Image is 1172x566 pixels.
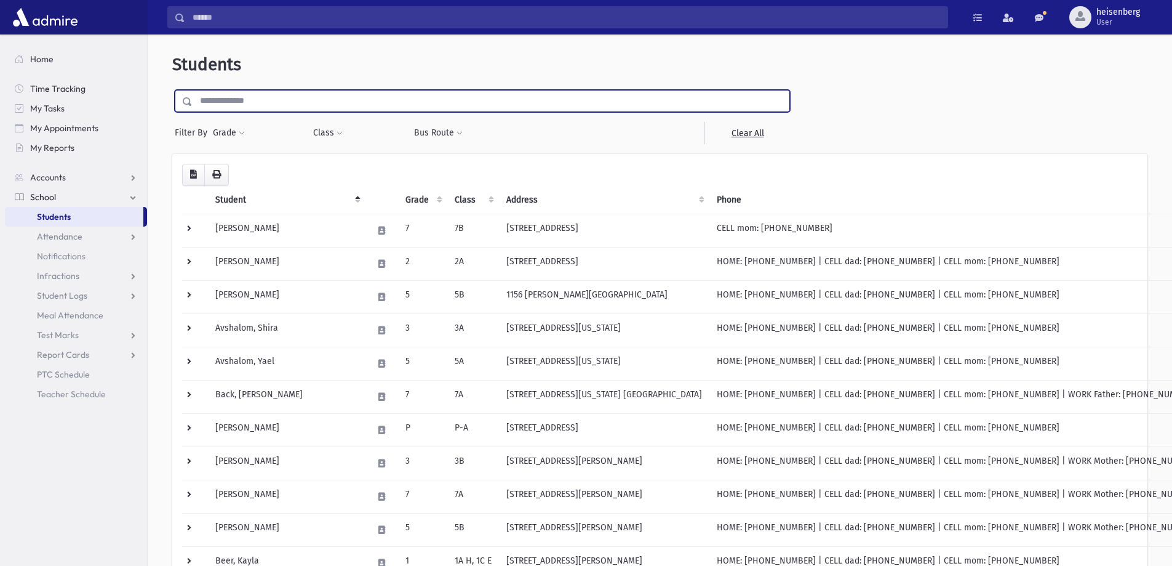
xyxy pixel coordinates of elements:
[37,369,90,380] span: PTC Schedule
[5,305,147,325] a: Meal Attendance
[5,286,147,305] a: Student Logs
[37,389,106,400] span: Teacher Schedule
[499,380,709,413] td: [STREET_ADDRESS][US_STATE] [GEOGRAPHIC_DATA]
[30,83,86,94] span: Time Tracking
[5,168,147,187] a: Accounts
[5,325,147,345] a: Test Marks
[398,313,447,347] td: 3
[30,192,56,203] span: School
[208,214,365,247] td: [PERSON_NAME]
[5,138,147,158] a: My Reports
[398,480,447,513] td: 7
[5,345,147,365] a: Report Cards
[5,207,143,227] a: Students
[37,270,79,281] span: Infractions
[499,447,709,480] td: [STREET_ADDRESS][PERSON_NAME]
[5,384,147,404] a: Teacher Schedule
[37,251,86,262] span: Notifications
[499,186,709,214] th: Address: activate to sort column ascending
[5,187,147,207] a: School
[208,247,365,280] td: [PERSON_NAME]
[398,214,447,247] td: 7
[447,247,499,280] td: 2A
[5,49,147,69] a: Home
[30,123,98,134] span: My Appointments
[447,513,499,546] td: 5B
[30,172,66,183] span: Accounts
[447,447,499,480] td: 3B
[499,247,709,280] td: [STREET_ADDRESS]
[204,164,229,186] button: Print
[37,290,87,301] span: Student Logs
[37,329,79,341] span: Test Marks
[37,231,82,242] span: Attendance
[208,380,365,413] td: Back, [PERSON_NAME]
[10,5,81,30] img: AdmirePro
[5,79,147,99] a: Time Tracking
[447,380,499,413] td: 7A
[208,513,365,546] td: [PERSON_NAME]
[499,480,709,513] td: [STREET_ADDRESS][PERSON_NAME]
[208,447,365,480] td: [PERSON_NAME]
[172,54,241,75] span: Students
[5,118,147,138] a: My Appointments
[185,6,947,28] input: Search
[499,313,709,347] td: [STREET_ADDRESS][US_STATE]
[208,280,365,313] td: [PERSON_NAME]
[499,513,709,546] td: [STREET_ADDRESS][PERSON_NAME]
[1096,7,1140,17] span: heisenberg
[1096,17,1140,27] span: User
[447,280,499,313] td: 5B
[208,413,365,447] td: [PERSON_NAME]
[398,447,447,480] td: 3
[704,122,790,144] a: Clear All
[313,122,343,144] button: Class
[398,280,447,313] td: 5
[30,103,65,114] span: My Tasks
[398,380,447,413] td: 7
[398,413,447,447] td: P
[447,347,499,380] td: 5A
[499,280,709,313] td: 1156 [PERSON_NAME][GEOGRAPHIC_DATA]
[30,142,74,153] span: My Reports
[499,347,709,380] td: [STREET_ADDRESS][US_STATE]
[447,413,499,447] td: P-A
[5,266,147,286] a: Infractions
[175,126,212,139] span: Filter By
[5,246,147,266] a: Notifications
[413,122,463,144] button: Bus Route
[398,186,447,214] th: Grade: activate to sort column ascending
[37,211,71,222] span: Students
[5,99,147,118] a: My Tasks
[208,313,365,347] td: Avshalom, Shira
[182,164,205,186] button: CSV
[398,247,447,280] td: 2
[499,413,709,447] td: [STREET_ADDRESS]
[447,186,499,214] th: Class: activate to sort column ascending
[5,365,147,384] a: PTC Schedule
[447,214,499,247] td: 7B
[398,347,447,380] td: 5
[499,214,709,247] td: [STREET_ADDRESS]
[30,54,54,65] span: Home
[208,186,365,214] th: Student: activate to sort column descending
[447,313,499,347] td: 3A
[37,349,89,360] span: Report Cards
[208,480,365,513] td: [PERSON_NAME]
[208,347,365,380] td: Avshalom, Yael
[37,310,103,321] span: Meal Attendance
[398,513,447,546] td: 5
[5,227,147,246] a: Attendance
[212,122,245,144] button: Grade
[447,480,499,513] td: 7A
